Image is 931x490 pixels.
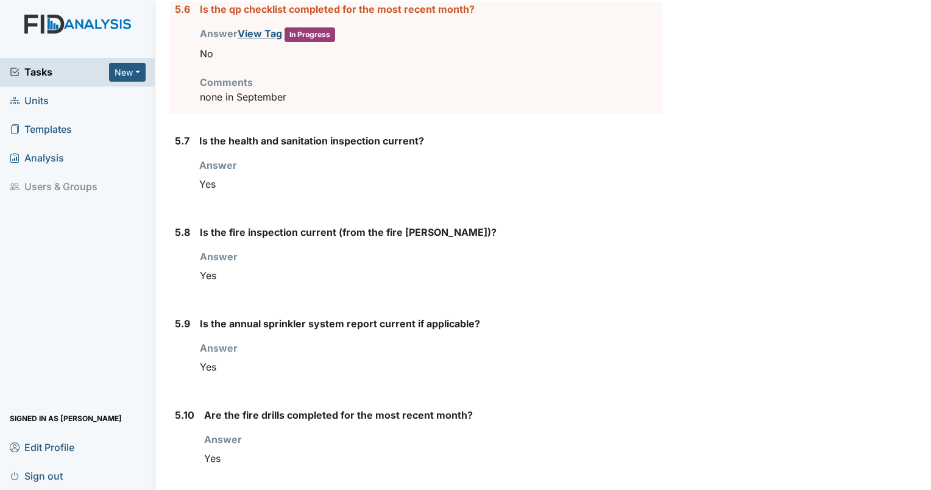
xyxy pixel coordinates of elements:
[10,120,72,139] span: Templates
[238,27,282,40] a: View Tag
[199,159,237,171] strong: Answer
[10,438,74,456] span: Edit Profile
[200,250,238,263] strong: Answer
[199,133,424,148] label: Is the health and sanitation inspection current?
[200,75,253,90] label: Comments
[175,2,190,16] label: 5.6
[200,90,662,104] p: none in September
[204,447,662,470] div: Yes
[200,225,497,240] label: Is the fire inspection current (from the fire [PERSON_NAME])?
[204,433,242,446] strong: Answer
[10,466,63,485] span: Sign out
[10,409,122,428] span: Signed in as [PERSON_NAME]
[10,149,64,168] span: Analysis
[285,27,335,42] span: In Progress
[175,225,190,240] label: 5.8
[200,355,662,378] div: Yes
[175,316,190,331] label: 5.9
[175,133,189,148] label: 5.7
[200,316,480,331] label: Is the annual sprinkler system report current if applicable?
[109,63,146,82] button: New
[200,42,662,65] div: No
[10,65,109,79] a: Tasks
[200,27,335,40] strong: Answer
[200,342,238,354] strong: Answer
[204,408,473,422] label: Are the fire drills completed for the most recent month?
[200,2,475,16] label: Is the qp checklist completed for the most recent month?
[175,408,194,422] label: 5.10
[200,264,662,287] div: Yes
[10,91,49,110] span: Units
[199,172,662,196] div: Yes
